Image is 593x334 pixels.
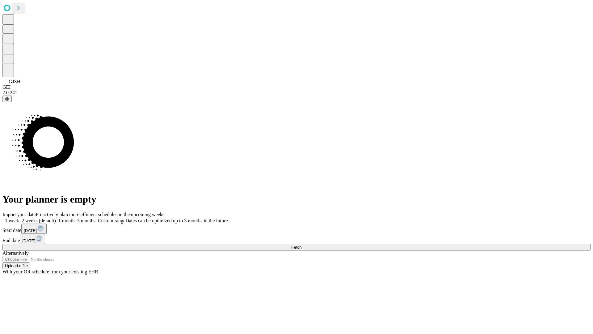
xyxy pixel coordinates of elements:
span: [DATE] [22,238,35,243]
div: End date [2,234,591,244]
span: 1 month [58,218,75,223]
button: [DATE] [20,234,45,244]
span: Import your data [2,212,36,217]
span: Fetch [291,245,301,250]
span: Proactively plan more efficient schedules in the upcoming weeks. [36,212,166,217]
span: 3 months [77,218,95,223]
span: GJSH [9,79,20,84]
span: [DATE] [24,228,37,233]
span: Custom range [98,218,125,223]
span: @ [5,96,9,101]
button: Upload a file [2,263,30,269]
div: Start date [2,224,591,234]
span: Alternatively [2,250,28,256]
span: With your OR schedule from your existing EHR [2,269,98,274]
div: 2.0.241 [2,90,591,96]
h1: Your planner is empty [2,194,591,205]
span: 1 week [5,218,19,223]
button: @ [2,96,12,102]
span: 2 weeks (default) [22,218,56,223]
div: GEI [2,84,591,90]
button: Fetch [2,244,591,250]
span: Dates can be optimized up to 3 months in the future. [125,218,229,223]
button: [DATE] [21,224,47,234]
